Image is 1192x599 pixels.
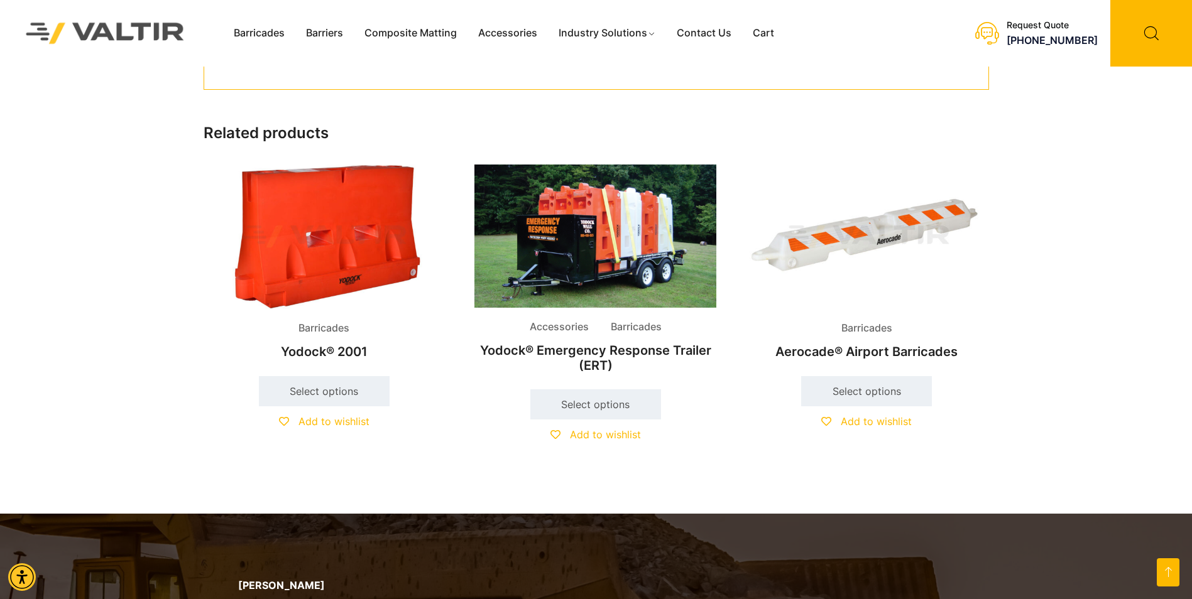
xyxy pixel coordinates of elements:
[746,165,987,310] img: Barricades
[279,415,369,428] a: Add to wishlist
[474,337,716,379] h2: Yodock® Emergency Response Trailer (ERT)
[468,24,548,43] a: Accessories
[548,24,667,43] a: Industry Solutions
[238,580,741,591] p: [PERSON_NAME]
[601,318,671,337] span: Barricades
[570,428,641,441] span: Add to wishlist
[530,389,661,419] a: Select options for “Yodock® Emergency Response Trailer (ERT)”
[841,415,912,428] span: Add to wishlist
[1007,34,1098,46] a: call (888) 496-3625
[204,124,989,143] h2: Related products
[474,165,716,379] a: Accessories BarricadesYodock® Emergency Response Trailer (ERT)
[821,415,912,428] a: Add to wishlist
[204,338,445,365] h2: Yodock® 2001
[520,318,598,337] span: Accessories
[832,319,902,338] span: Barricades
[259,376,390,406] a: Select options for “Yodock® 2001”
[204,165,445,366] a: BarricadesYodock® 2001
[298,415,369,428] span: Add to wishlist
[742,24,785,43] a: Cart
[801,376,932,406] a: Select options for “Aerocade® Airport Barricades”
[666,24,742,43] a: Contact Us
[354,24,468,43] a: Composite Matting
[550,428,641,441] a: Add to wishlist
[295,24,354,43] a: Barriers
[746,165,987,366] a: BarricadesAerocade® Airport Barricades
[1007,20,1098,31] div: Request Quote
[1157,558,1179,586] a: Open this option
[746,338,987,365] h2: Aerocade® Airport Barricades
[474,165,716,308] img: Accessories
[204,165,445,310] img: Barricades
[289,319,359,338] span: Barricades
[8,563,36,591] div: Accessibility Menu
[223,24,295,43] a: Barricades
[9,6,201,61] img: Valtir Rentals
